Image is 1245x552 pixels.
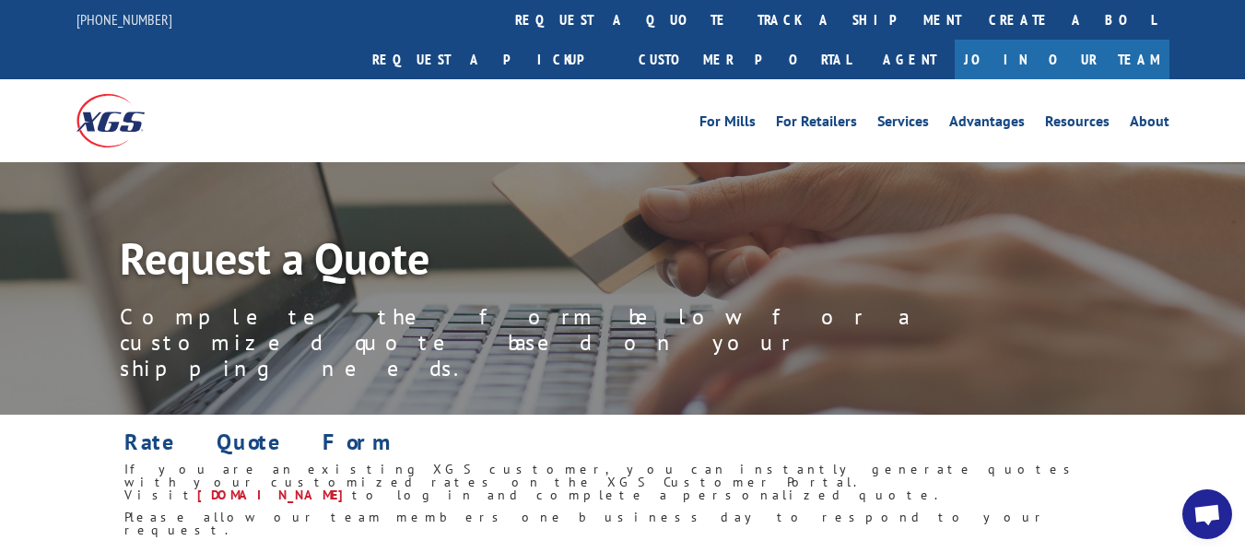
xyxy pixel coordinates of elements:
[124,431,1121,463] h1: Rate Quote Form
[76,10,172,29] a: [PHONE_NUMBER]
[197,487,352,503] a: [DOMAIN_NAME]
[955,40,1169,79] a: Join Our Team
[877,114,929,135] a: Services
[949,114,1025,135] a: Advantages
[124,511,1121,546] h6: Please allow our team members one business day to respond to your request.
[1130,114,1169,135] a: About
[699,114,756,135] a: For Mills
[120,236,949,289] h1: Request a Quote
[120,304,949,382] p: Complete the form below for a customized quote based on your shipping needs.
[625,40,864,79] a: Customer Portal
[864,40,955,79] a: Agent
[124,461,1080,503] span: If you are an existing XGS customer, you can instantly generate quotes with your customized rates...
[776,114,857,135] a: For Retailers
[1045,114,1110,135] a: Resources
[358,40,625,79] a: Request a pickup
[1182,489,1232,539] div: Open chat
[352,487,943,503] span: to log in and complete a personalized quote.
